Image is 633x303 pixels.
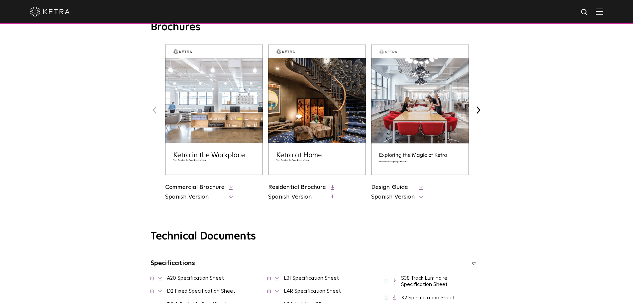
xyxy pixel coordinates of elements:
a: S38 Track Luminaire Specification Sheet [401,275,448,287]
a: Residential Brochure [268,184,326,190]
button: Next [474,106,483,114]
a: Spanish Version [165,193,225,201]
h3: Brochures [151,21,483,35]
img: ketra-logo-2019-white [30,7,70,17]
img: search icon [580,8,589,17]
img: commercial_brochure_thumbnail [165,45,263,175]
a: A20 Specification Sheet [167,275,224,281]
a: L3I Specification Sheet [284,275,339,281]
button: Previous [151,106,159,114]
a: Commercial Brochure [165,184,225,190]
a: Spanish Version [268,193,326,201]
h3: Technical Documents [151,230,483,243]
span: Specifications [151,260,195,266]
img: residential_brochure_thumbnail [268,45,366,175]
a: L4R Specification Sheet [284,288,341,294]
img: Hamburger%20Nav.svg [596,8,603,15]
a: Spanish Version [371,193,415,201]
a: X2 Specification Sheet [401,295,455,300]
img: design_brochure_thumbnail [371,45,469,175]
a: Design Guide [371,184,408,190]
a: D2 Fixed Specification Sheet [167,288,235,294]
